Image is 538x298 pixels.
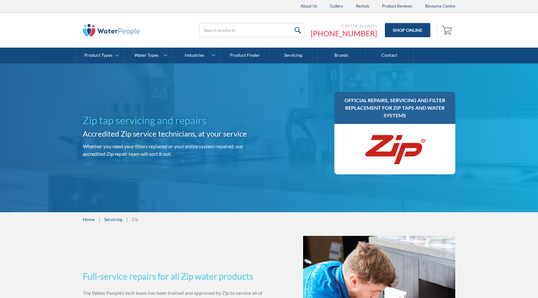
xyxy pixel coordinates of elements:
[83,216,95,223] a: Home
[83,113,266,128] h1: Zip tap servicing and repairs
[173,48,221,63] a: Industries
[125,48,172,63] a: Water Types
[83,24,140,37] img: The Water People
[221,48,269,63] a: Product Finder
[98,215,101,223] div: |
[185,53,204,58] div: Industries
[134,53,158,58] div: Water Types
[385,23,430,37] a: Shop Online
[83,143,266,158] p: Whether you need your filters replaced or your entire system repaired, our accredited Zip repair ...
[442,25,454,35] img: shopping cart
[200,23,304,37] input: Search products
[104,216,122,223] a: Servicing
[132,216,138,223] div: Zip
[311,22,377,29] div: Call the experts
[77,48,124,63] a: Product Types
[440,23,455,38] a: Open empty cart
[365,48,413,63] a: Contact
[311,29,377,38] a: [PHONE_NUMBER]
[83,270,266,283] h3: Full-service repairs for all Zip water products
[341,96,449,119] h3: Official repairs, servicing and filter replacement for Zip taps and water systems
[269,48,317,63] a: Servicing
[125,215,129,223] div: |
[83,128,266,139] h2: Accredited Zip service technicians, at your service
[84,53,112,58] div: Product Types
[317,48,365,63] a: Brands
